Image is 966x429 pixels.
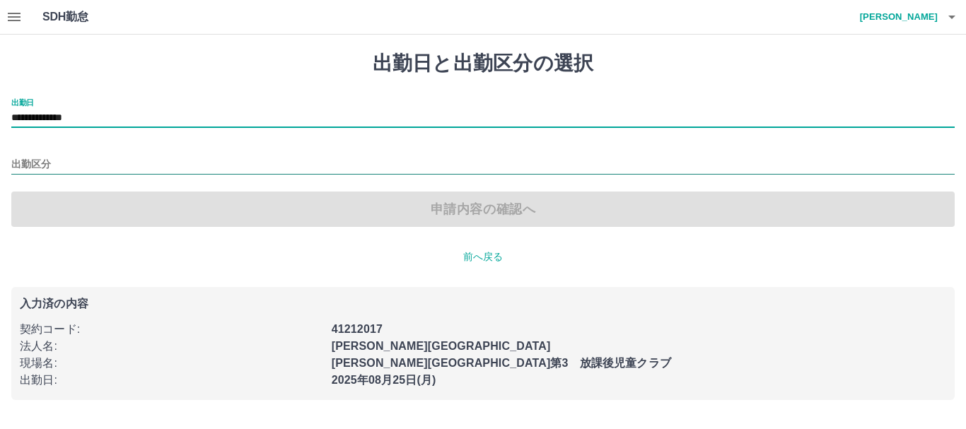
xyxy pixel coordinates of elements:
[11,97,34,107] label: 出勤日
[20,372,323,389] p: 出勤日 :
[20,298,946,310] p: 入力済の内容
[20,338,323,355] p: 法人名 :
[20,321,323,338] p: 契約コード :
[332,323,383,335] b: 41212017
[332,357,671,369] b: [PERSON_NAME][GEOGRAPHIC_DATA]第3 放課後児童クラブ
[11,249,955,264] p: 前へ戻る
[332,374,436,386] b: 2025年08月25日(月)
[332,340,551,352] b: [PERSON_NAME][GEOGRAPHIC_DATA]
[20,355,323,372] p: 現場名 :
[11,52,955,76] h1: 出勤日と出勤区分の選択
